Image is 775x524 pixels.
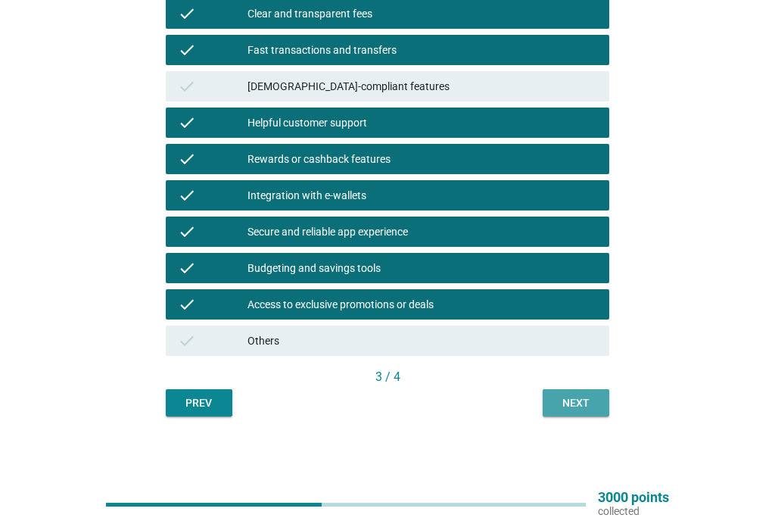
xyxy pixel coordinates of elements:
div: Access to exclusive promotions or deals [247,295,597,313]
i: check [178,5,196,23]
div: [DEMOGRAPHIC_DATA]-compliant features [247,77,597,95]
i: check [178,150,196,168]
i: check [178,332,196,350]
p: collected [598,504,669,518]
i: check [178,259,196,277]
i: check [178,223,196,241]
p: 3000 points [598,491,669,504]
i: check [178,41,196,59]
i: check [178,114,196,132]
button: Prev [166,389,232,416]
div: Rewards or cashback features [247,150,597,168]
div: Prev [178,395,220,411]
div: Secure and reliable app experience [247,223,597,241]
i: check [178,186,196,204]
div: Integration with e-wallets [247,186,597,204]
div: Clear and transparent fees [247,5,597,23]
div: 3 / 4 [166,368,610,386]
div: Next [555,395,597,411]
button: Next [543,389,609,416]
div: Budgeting and savings tools [247,259,597,277]
i: check [178,295,196,313]
i: check [178,77,196,95]
div: Fast transactions and transfers [247,41,597,59]
div: Others [247,332,597,350]
div: Helpful customer support [247,114,597,132]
